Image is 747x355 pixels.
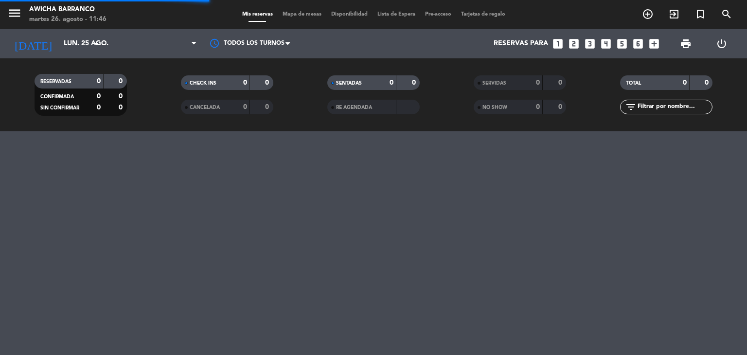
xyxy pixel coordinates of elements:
[716,38,728,50] i: power_settings_new
[90,38,102,50] i: arrow_drop_down
[551,37,564,50] i: looks_one
[40,79,71,84] span: RESERVADAS
[412,79,418,86] strong: 0
[456,12,510,17] span: Tarjetas de regalo
[616,37,628,50] i: looks_5
[336,81,362,86] span: SENTADAS
[632,37,644,50] i: looks_6
[683,79,687,86] strong: 0
[97,104,101,111] strong: 0
[600,37,612,50] i: looks_4
[278,12,326,17] span: Mapa de mesas
[326,12,373,17] span: Disponibilidad
[243,104,247,110] strong: 0
[482,81,506,86] span: SERVIDAS
[40,94,74,99] span: CONFIRMADA
[265,79,271,86] strong: 0
[642,8,654,20] i: add_circle_outline
[668,8,680,20] i: exit_to_app
[494,40,548,48] span: Reservas para
[626,81,641,86] span: TOTAL
[7,6,22,24] button: menu
[119,78,124,85] strong: 0
[680,38,692,50] span: print
[336,105,372,110] span: RE AGENDADA
[119,93,124,100] strong: 0
[243,79,247,86] strong: 0
[97,78,101,85] strong: 0
[536,104,540,110] strong: 0
[558,104,564,110] strong: 0
[482,105,507,110] span: NO SHOW
[237,12,278,17] span: Mis reservas
[7,33,59,54] i: [DATE]
[40,106,79,110] span: SIN CONFIRMAR
[704,29,740,58] div: LOG OUT
[390,79,393,86] strong: 0
[637,102,712,112] input: Filtrar por nombre...
[648,37,660,50] i: add_box
[568,37,580,50] i: looks_two
[625,101,637,113] i: filter_list
[536,79,540,86] strong: 0
[420,12,456,17] span: Pre-acceso
[373,12,420,17] span: Lista de Espera
[97,93,101,100] strong: 0
[558,79,564,86] strong: 0
[694,8,706,20] i: turned_in_not
[29,5,107,15] div: Awicha Barranco
[721,8,732,20] i: search
[119,104,124,111] strong: 0
[190,105,220,110] span: CANCELADA
[705,79,711,86] strong: 0
[29,15,107,24] div: martes 26. agosto - 11:46
[265,104,271,110] strong: 0
[190,81,216,86] span: CHECK INS
[584,37,596,50] i: looks_3
[7,6,22,20] i: menu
